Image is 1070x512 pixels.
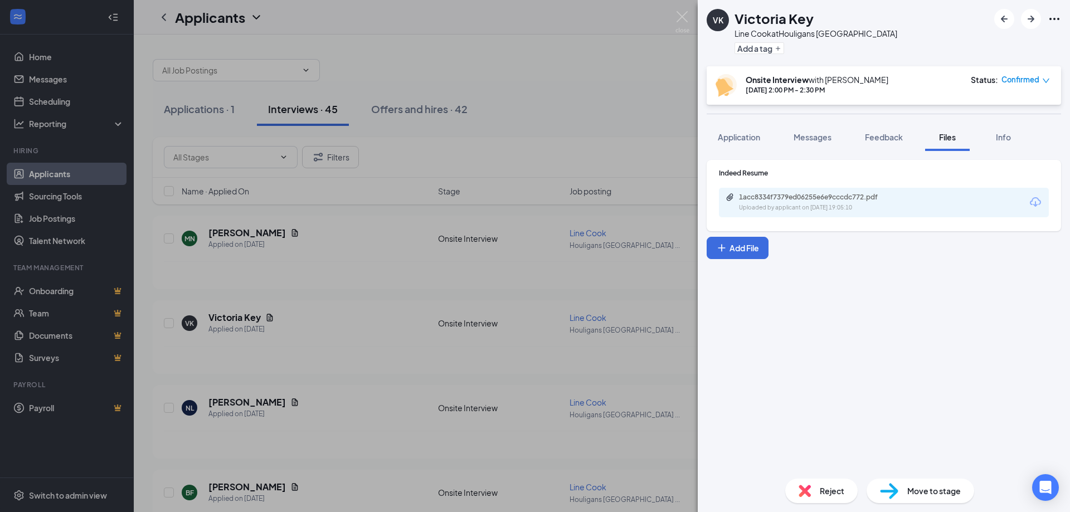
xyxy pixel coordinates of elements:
[746,74,888,85] div: with [PERSON_NAME]
[971,74,998,85] div: Status :
[735,42,784,54] button: PlusAdd a tag
[718,132,760,142] span: Application
[794,132,831,142] span: Messages
[746,75,809,85] b: Onsite Interview
[1021,9,1041,29] button: ArrowRight
[735,28,897,39] div: Line Cook at Houligans [GEOGRAPHIC_DATA]
[907,485,961,497] span: Move to stage
[1032,474,1059,501] div: Open Intercom Messenger
[746,85,888,95] div: [DATE] 2:00 PM - 2:30 PM
[726,193,906,212] a: Paperclip1acc8334f7379ed06255e6e9cccdc772.pdfUploaded by applicant on [DATE] 19:05:10
[716,242,727,253] svg: Plus
[994,9,1014,29] button: ArrowLeftNew
[1042,77,1050,85] span: down
[1001,74,1039,85] span: Confirmed
[1048,12,1061,26] svg: Ellipses
[775,45,781,52] svg: Plus
[726,193,735,202] svg: Paperclip
[1024,12,1038,26] svg: ArrowRight
[1029,196,1042,209] svg: Download
[739,203,906,212] div: Uploaded by applicant on [DATE] 19:05:10
[998,12,1011,26] svg: ArrowLeftNew
[719,168,1049,178] div: Indeed Resume
[939,132,956,142] span: Files
[865,132,903,142] span: Feedback
[820,485,844,497] span: Reject
[735,9,814,28] h1: Victoria Key
[739,193,895,202] div: 1acc8334f7379ed06255e6e9cccdc772.pdf
[707,237,769,259] button: Add FilePlus
[996,132,1011,142] span: Info
[713,14,723,26] div: VK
